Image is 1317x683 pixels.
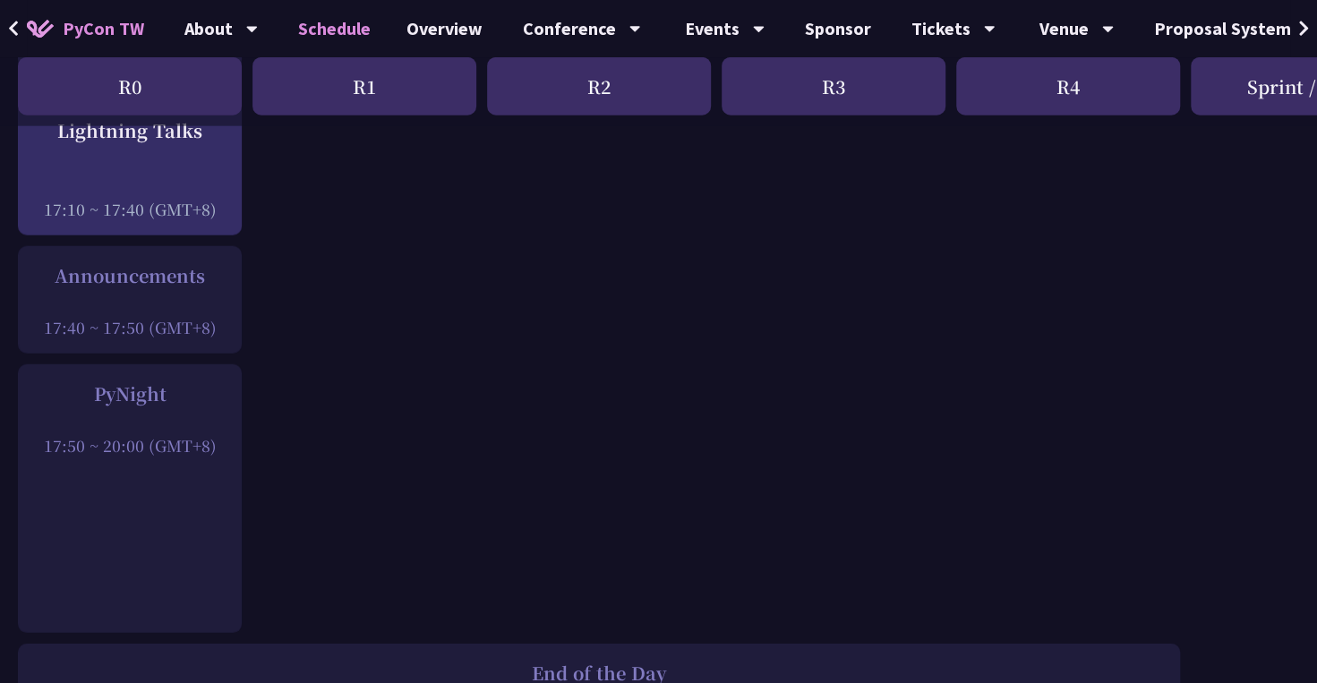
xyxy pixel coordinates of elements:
div: R4 [956,57,1180,115]
div: 17:40 ~ 17:50 (GMT+8) [27,316,233,338]
div: PyNight [27,380,233,407]
div: R1 [252,57,476,115]
div: R0 [18,57,242,115]
div: Lightning Talks [27,117,233,144]
div: R3 [722,57,945,115]
div: Announcements [27,262,233,289]
div: 17:50 ~ 20:00 (GMT+8) [27,434,233,457]
span: PyCon TW [63,15,144,42]
a: Lightning Talks 17:10 ~ 17:40 (GMT+8) [27,117,233,220]
a: PyCon TW [9,6,162,51]
div: R2 [487,57,711,115]
img: Home icon of PyCon TW 2025 [27,20,54,38]
div: 17:10 ~ 17:40 (GMT+8) [27,198,233,220]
